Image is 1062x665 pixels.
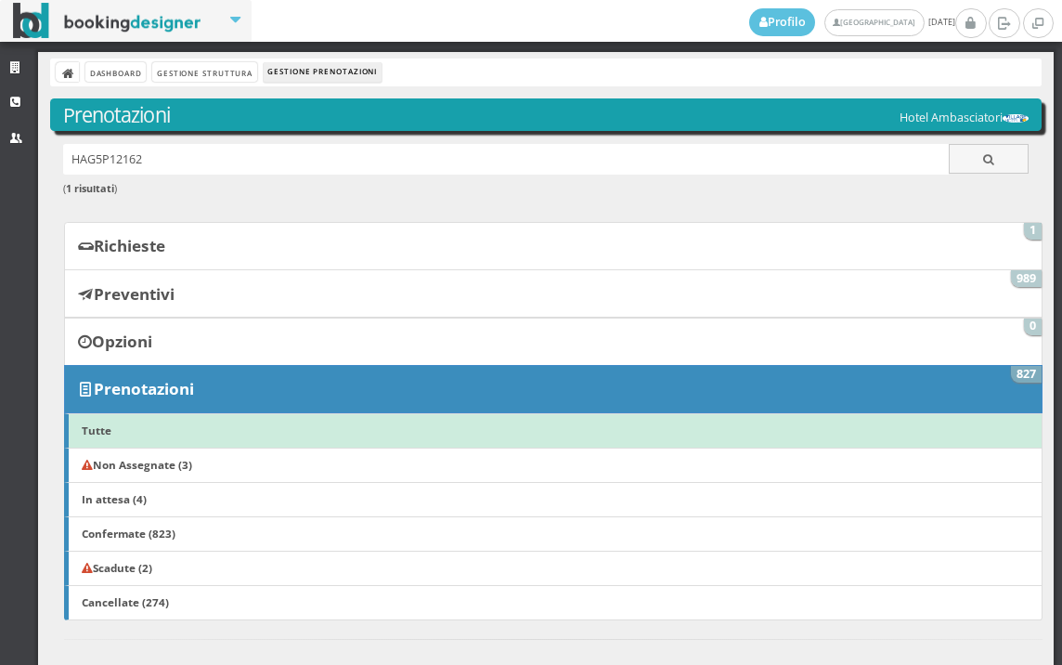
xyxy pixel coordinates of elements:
b: Cancellate (274) [82,594,169,609]
span: 1 [1024,223,1043,240]
a: Opzioni 0 [64,318,1043,366]
a: In attesa (4) [64,482,1043,517]
a: Gestione Struttura [152,62,256,82]
a: Tutte [64,413,1043,449]
a: [GEOGRAPHIC_DATA] [824,9,924,36]
h6: ( ) [63,183,1030,195]
a: Richieste 1 [64,222,1043,270]
b: Richieste [94,235,165,256]
h5: Hotel Ambasciatori [900,111,1029,124]
b: In attesa (4) [82,491,147,506]
span: [DATE] [749,8,955,36]
img: BookingDesigner.com [13,3,201,39]
b: Prenotazioni [94,378,194,399]
h3: Prenotazioni [63,103,1030,127]
li: Gestione Prenotazioni [264,62,382,83]
a: Confermate (823) [64,516,1043,552]
a: Profilo [749,8,816,36]
a: Preventivi 989 [64,269,1043,318]
b: Preventivi [94,283,175,305]
b: Confermate (823) [82,526,175,541]
img: 29cdc84380f711ecb0a10a069e529790.png [1003,114,1029,123]
b: Scadute (2) [82,560,152,575]
a: Non Assegnate (3) [64,448,1043,483]
a: Cancellate (274) [64,585,1043,620]
a: Dashboard [85,62,146,82]
span: 0 [1024,319,1043,335]
a: Prenotazioni 827 [64,365,1043,413]
b: Tutte [82,423,111,437]
span: 989 [1011,270,1043,287]
a: Scadute (2) [64,551,1043,586]
span: 827 [1011,366,1043,383]
b: 1 risultati [66,181,114,195]
input: Ricerca cliente - (inserisci il codice, il nome, il cognome, il numero di telefono o la mail) [63,144,950,175]
b: Non Assegnate (3) [82,457,192,472]
b: Opzioni [92,331,152,352]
